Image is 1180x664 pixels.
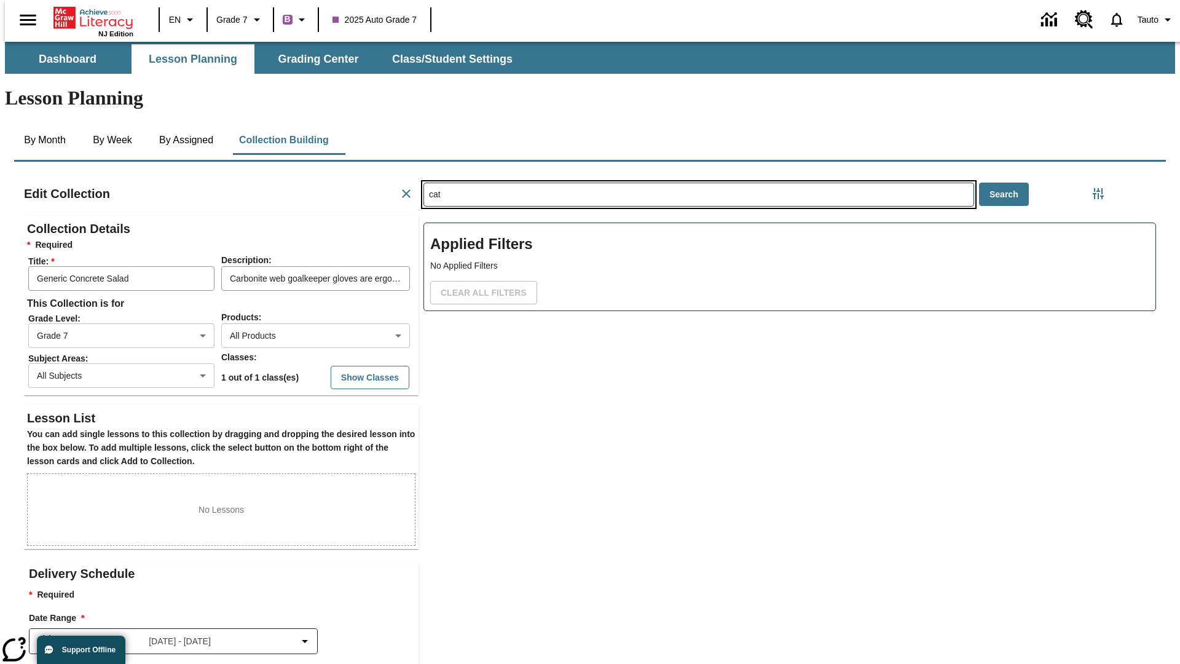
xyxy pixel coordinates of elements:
[5,44,524,74] div: SubNavbar
[98,30,133,38] span: NJ Edition
[216,14,248,26] span: Grade 7
[5,87,1175,109] h1: Lesson Planning
[37,636,125,664] button: Support Offline
[163,9,203,31] button: Language: EN, Select a language
[199,504,244,516] p: No Lessons
[1034,3,1068,37] a: Data Center
[278,52,358,66] span: Grading Center
[62,646,116,654] span: Support Offline
[82,125,143,155] button: By Week
[27,428,415,468] h6: You can add single lessons to this collection by dragging and dropping the desired lesson into th...
[221,323,410,348] div: All Products
[28,256,220,266] span: Title :
[39,52,96,66] span: Dashboard
[430,259,1149,272] p: No Applied Filters
[24,184,110,204] h2: Edit Collection
[28,323,214,348] div: Grade 7
[34,634,312,649] button: Select the date range menu item
[53,4,133,38] div: Home
[332,14,417,26] span: 2025 Auto Grade 7
[424,183,974,206] input: Search Lessons By Keyword
[221,266,410,291] input: Description
[430,229,1149,259] h2: Applied Filters
[28,314,220,323] span: Grade Level :
[1068,3,1101,36] a: Resource Center, Will open in new tab
[6,44,129,74] button: Dashboard
[29,588,419,602] p: Required
[27,239,415,252] h6: Required
[278,9,314,31] button: Boost Class color is purple. Change class color
[221,352,257,362] span: Classes :
[1086,181,1111,206] button: Filters Side menu
[132,44,254,74] button: Lesson Planning
[27,295,415,312] h6: This Collection is for
[221,312,261,322] span: Products :
[149,125,223,155] button: By Assigned
[169,14,181,26] span: EN
[382,44,522,74] button: Class/Student Settings
[1133,9,1180,31] button: Profile/Settings
[297,634,312,649] svg: Collapse Date Range Filter
[423,223,1156,311] div: Applied Filters
[221,371,299,384] p: 1 out of 1 class(es)
[229,125,339,155] button: Collection Building
[10,2,46,38] button: Open side menu
[285,12,291,27] span: B
[1138,14,1158,26] span: Tauto
[394,181,419,206] button: Cancel
[149,52,237,66] span: Lesson Planning
[1101,4,1133,36] a: Notifications
[392,52,513,66] span: Class/Student Settings
[221,255,272,265] span: Description :
[211,9,269,31] button: Grade: Grade 7, Select a grade
[53,6,133,30] a: Home
[979,183,1029,207] button: Search
[29,612,419,625] h3: Date Range
[27,408,415,428] h2: Lesson List
[29,564,419,583] h2: Delivery Schedule
[149,635,211,648] span: [DATE] - [DATE]
[27,219,415,239] h2: Collection Details
[331,366,409,390] button: Show Classes
[28,354,220,363] span: Subject Areas :
[5,42,1175,74] div: SubNavbar
[257,44,380,74] button: Grading Center
[28,363,214,388] div: All Subjects
[14,125,76,155] button: By Month
[28,266,214,291] input: Title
